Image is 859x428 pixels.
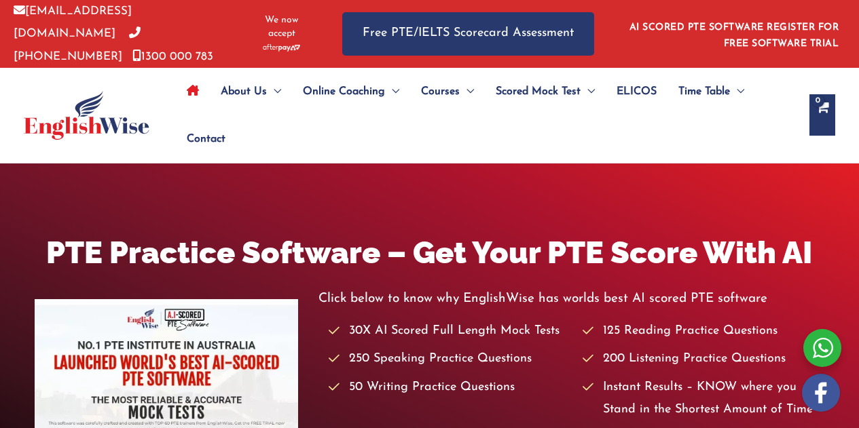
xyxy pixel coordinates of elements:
[629,22,839,49] a: AI SCORED PTE SOFTWARE REGISTER FOR FREE SOFTWARE TRIAL
[678,68,730,115] span: Time Table
[606,68,668,115] a: ELICOS
[176,68,796,163] nav: Site Navigation: Main Menu
[35,231,825,274] h1: PTE Practice Software – Get Your PTE Score With AI
[485,68,606,115] a: Scored Mock TestMenu Toggle
[14,5,132,39] a: [EMAIL_ADDRESS][DOMAIN_NAME]
[809,94,835,136] a: View Shopping Cart, empty
[267,68,281,115] span: Menu Toggle
[263,44,300,52] img: Afterpay-Logo
[421,68,460,115] span: Courses
[583,348,824,370] li: 200 Listening Practice Questions
[14,28,141,62] a: [PHONE_NUMBER]
[496,68,581,115] span: Scored Mock Test
[460,68,474,115] span: Menu Toggle
[329,376,570,399] li: 50 Writing Practice Questions
[410,68,485,115] a: CoursesMenu Toggle
[24,91,149,140] img: cropped-ew-logo
[176,115,225,163] a: Contact
[617,68,657,115] span: ELICOS
[385,68,399,115] span: Menu Toggle
[621,12,845,56] aside: Header Widget 1
[318,288,825,310] p: Click below to know why EnglishWise has worlds best AI scored PTE software
[187,115,225,163] span: Contact
[303,68,385,115] span: Online Coaching
[329,348,570,370] li: 250 Speaking Practice Questions
[329,320,570,343] li: 30X AI Scored Full Length Mock Tests
[292,68,410,115] a: Online CoachingMenu Toggle
[668,68,755,115] a: Time TableMenu Toggle
[132,51,213,62] a: 1300 000 783
[802,374,840,412] img: white-facebook.png
[581,68,595,115] span: Menu Toggle
[730,68,744,115] span: Menu Toggle
[583,320,824,343] li: 125 Reading Practice Questions
[210,68,292,115] a: About UsMenu Toggle
[583,376,824,422] li: Instant Results – KNOW where you Stand in the Shortest Amount of Time
[221,68,267,115] span: About Us
[342,12,594,55] a: Free PTE/IELTS Scorecard Assessment
[255,14,308,41] span: We now accept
